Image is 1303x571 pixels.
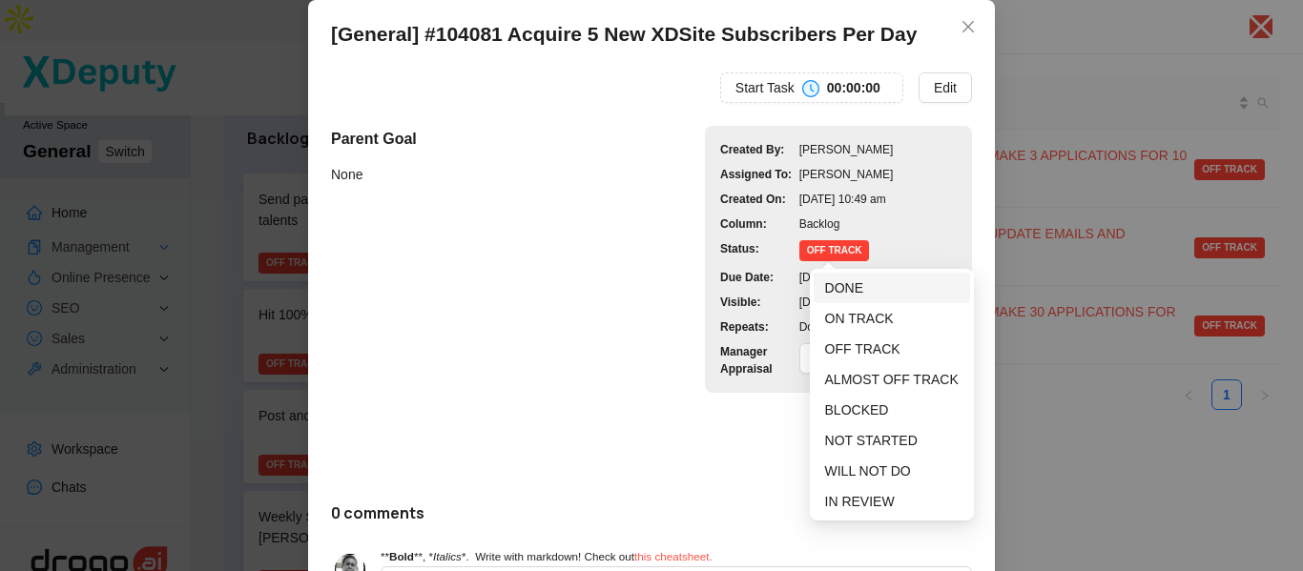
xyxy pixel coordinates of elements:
[799,318,957,336] div: Does not repeat
[825,311,894,326] span: ON TRACK
[720,269,799,286] div: Due Date:
[825,372,959,387] span: ALMOST OFF TRACK
[799,240,870,261] span: OFF TRACK
[331,128,417,151] h5: Parent Goal
[720,294,799,311] div: Visible:
[827,80,880,95] b: 00 : 00 : 00
[433,550,462,562] i: Italics
[799,294,957,311] div: [DATE] 1:00 am
[720,191,799,208] div: Created On:
[961,19,976,34] span: close
[825,433,918,448] span: NOT STARTED
[953,11,983,42] button: Close
[331,164,417,185] p: None
[825,494,895,509] span: IN REVIEW
[799,343,882,374] button: Appraise
[799,166,957,183] div: [PERSON_NAME]
[331,19,972,50] div: [General] #104081 Acquire 5 New XDSite Subscribers Per Day
[634,550,713,562] a: this cheatsheet.
[735,77,795,98] span: Start Task
[934,77,957,98] span: Edit
[799,215,957,233] div: Backlog
[919,72,972,103] button: Edit
[825,280,863,296] span: DONE
[802,80,819,97] span: clock-circle
[825,341,900,357] span: OFF TRACK
[720,141,799,158] div: Created By:
[720,166,799,183] div: Assigned To:
[331,504,972,522] h6: 0 comments
[825,402,889,418] span: BLOCKED
[799,191,957,208] div: [DATE] 10:49 am
[720,215,799,233] div: Column:
[720,72,903,103] button: Start Taskclock-circle00:00:00
[720,240,799,261] div: Status:
[720,318,799,336] div: Repeats:
[389,550,414,562] b: Bold
[825,463,911,479] span: WILL NOT DO
[720,343,799,377] div: Manager Appraisal
[381,550,713,562] small: ** **, * *. Write with markdown! Check out
[799,269,957,286] div: [DATE] 12:00 am
[799,141,957,158] div: [PERSON_NAME]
